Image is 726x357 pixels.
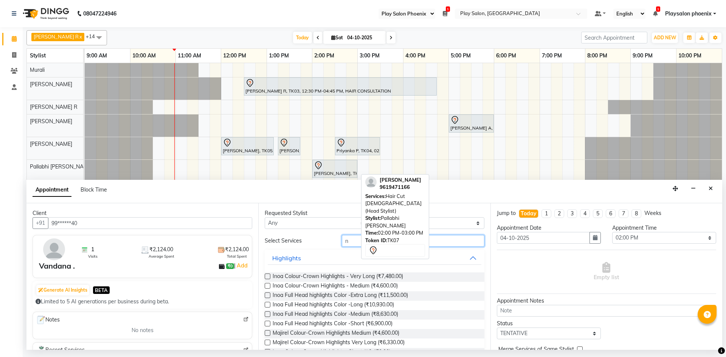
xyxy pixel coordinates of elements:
[273,272,403,282] span: Inoa Colour-Crown Highlights - Very Long (₹7,480.00)
[176,50,203,61] a: 11:00 AM
[79,34,82,40] a: x
[267,50,291,61] a: 1:00 PM
[130,50,158,61] a: 10:00 AM
[85,50,109,61] a: 9:00 AM
[221,50,248,61] a: 12:00 PM
[293,32,312,43] span: Today
[36,315,60,325] span: Notes
[580,209,590,218] li: 4
[594,262,619,281] span: Empty list
[33,217,48,229] button: +91
[81,186,107,193] span: Block Time
[631,50,655,61] a: 9:00 PM
[279,138,299,154] div: [PERSON_NAME], TK05, 01:15 PM-01:45 PM, Gel Nail Polish Removal
[656,6,660,12] span: 1
[612,224,716,232] div: Appointment Time
[358,50,382,61] a: 3:00 PM
[36,285,89,295] button: Generate AI Insights
[497,224,601,232] div: Appointment Date
[365,215,381,221] span: Stylist:
[273,329,399,338] span: Majirel Colour-Crown Highlights Medium (₹4,600.00)
[36,298,249,306] div: Limited to 5 AI generations per business during beta.
[226,263,234,269] span: ₹0
[365,230,378,236] span: Time:
[554,209,564,218] li: 2
[86,33,101,39] span: +14
[34,34,79,40] span: [PERSON_NAME] R
[497,320,601,328] div: Status
[39,260,75,272] div: Vandana .
[30,104,78,110] span: [PERSON_NAME] R
[30,81,72,88] span: [PERSON_NAME]
[497,232,590,244] input: yyyy-mm-dd
[222,138,273,154] div: [PERSON_NAME], TK05, 12:00 PM-01:10 PM, Brightening Wax FA, [GEOGRAPHIC_DATA]
[312,50,336,61] a: 2:00 PM
[342,235,484,247] input: Search by service name
[30,118,72,125] span: [PERSON_NAME]
[273,291,408,301] span: Inoa Full Head highlights Color -Extra Long (₹11,500.00)
[268,251,481,265] button: Highlights
[497,209,516,217] div: Jump to
[365,215,425,229] div: Pallabhi [PERSON_NAME]
[329,35,345,40] span: Sat
[619,209,628,218] li: 7
[654,35,676,40] span: ADD NEW
[88,253,98,259] span: Visits
[83,3,116,24] b: 08047224946
[48,217,252,229] input: Search by Name/Mobile/Email/Code
[380,177,421,183] span: [PERSON_NAME]
[365,193,386,199] span: Services:
[33,183,71,197] span: Appointment
[19,3,71,24] img: logo
[593,209,603,218] li: 5
[345,32,383,43] input: 2025-10-04
[541,209,551,218] li: 1
[606,209,616,218] li: 6
[227,253,247,259] span: Total Spent
[132,326,154,334] span: No notes
[259,237,336,245] div: Select Services
[313,161,357,177] div: [PERSON_NAME], TK07, 02:00 PM-03:00 PM, Hair Cut [DEMOGRAPHIC_DATA] (Head Stylist)
[149,246,173,253] span: ₹2,124.00
[497,297,716,305] div: Appointment Notes
[631,209,641,218] li: 8
[403,50,427,61] a: 4:00 PM
[30,163,93,170] span: Pallabhi [PERSON_NAME]
[33,209,252,217] div: Client
[265,209,369,217] div: Requested Stylist
[236,261,249,270] a: Add
[676,50,703,61] a: 10:00 PM
[36,346,85,355] span: Recent Services
[567,209,577,218] li: 3
[446,6,450,12] span: 1
[365,229,425,237] div: 02:00 PM-03:00 PM
[245,79,436,94] div: [PERSON_NAME] R, TK03, 12:30 PM-04:45 PM, HAIR CONSULTATION
[30,52,46,59] span: Stylist
[705,183,716,195] button: Close
[273,320,392,329] span: Inoa Full Head highlights Color -Short (₹6,900.00)
[653,10,658,17] a: 1
[494,50,518,61] a: 6:00 PM
[450,116,493,131] div: [PERSON_NAME] A, TK09, 05:00 PM-06:00 PM, Hair Cut [DEMOGRAPHIC_DATA] (Head Stylist)
[365,193,422,214] span: Hair Cut [DEMOGRAPHIC_DATA] (Head Stylist)
[273,310,398,320] span: Inoa Full Head highlights Color -Medium (₹8,630.00)
[665,10,712,18] span: Playsalon phoenix
[521,210,537,218] div: Today
[498,345,574,355] span: Merge Services of Same Stylist
[273,338,405,348] span: Majirel Colour-Crown Highlights Very Long (₹6,330.00)
[91,246,94,253] span: 1
[581,32,647,43] input: Search Appointment
[449,50,473,61] a: 5:00 PM
[30,66,45,73] span: Murali
[149,253,174,259] span: Average Spent
[365,237,387,243] span: Token ID:
[234,261,249,270] span: |
[272,253,301,263] div: Highlights
[43,238,65,260] img: avatar
[652,32,678,43] button: ADD NEW
[443,10,447,17] a: 1
[585,50,609,61] a: 8:00 PM
[380,209,484,217] div: Assigned Stylist
[273,301,394,310] span: Inoa Full Head highlights Color -Long (₹10,930.00)
[30,141,72,147] span: [PERSON_NAME]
